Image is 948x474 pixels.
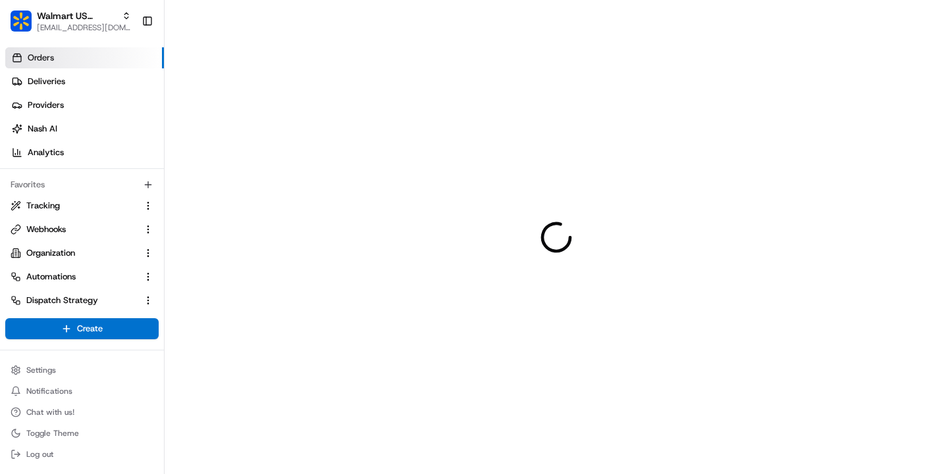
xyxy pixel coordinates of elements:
[11,247,138,259] a: Organization
[5,266,159,287] button: Automations
[26,271,76,283] span: Automations
[28,76,65,87] span: Deliveries
[28,52,54,64] span: Orders
[77,323,103,335] span: Create
[26,224,66,235] span: Webhooks
[26,247,75,259] span: Organization
[5,361,159,379] button: Settings
[5,5,136,37] button: Walmart US StoresWalmart US Stores[EMAIL_ADDRESS][DOMAIN_NAME]
[5,174,159,195] div: Favorites
[26,295,98,306] span: Dispatch Strategy
[26,428,79,438] span: Toggle Theme
[11,271,138,283] a: Automations
[11,11,32,32] img: Walmart US Stores
[26,200,60,212] span: Tracking
[5,243,159,264] button: Organization
[5,219,159,240] button: Webhooks
[11,200,138,212] a: Tracking
[5,382,159,400] button: Notifications
[37,9,117,22] button: Walmart US Stores
[5,95,164,116] a: Providers
[37,22,131,33] button: [EMAIL_ADDRESS][DOMAIN_NAME]
[26,386,72,396] span: Notifications
[5,195,159,216] button: Tracking
[28,99,64,111] span: Providers
[11,224,138,235] a: Webhooks
[26,407,74,417] span: Chat with us!
[5,47,164,68] a: Orders
[5,445,159,463] button: Log out
[5,71,164,92] a: Deliveries
[28,123,57,135] span: Nash AI
[5,142,164,163] a: Analytics
[26,449,53,460] span: Log out
[28,147,64,158] span: Analytics
[5,424,159,442] button: Toggle Theme
[26,365,56,375] span: Settings
[5,290,159,311] button: Dispatch Strategy
[5,118,164,139] a: Nash AI
[5,318,159,339] button: Create
[5,403,159,421] button: Chat with us!
[11,295,138,306] a: Dispatch Strategy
